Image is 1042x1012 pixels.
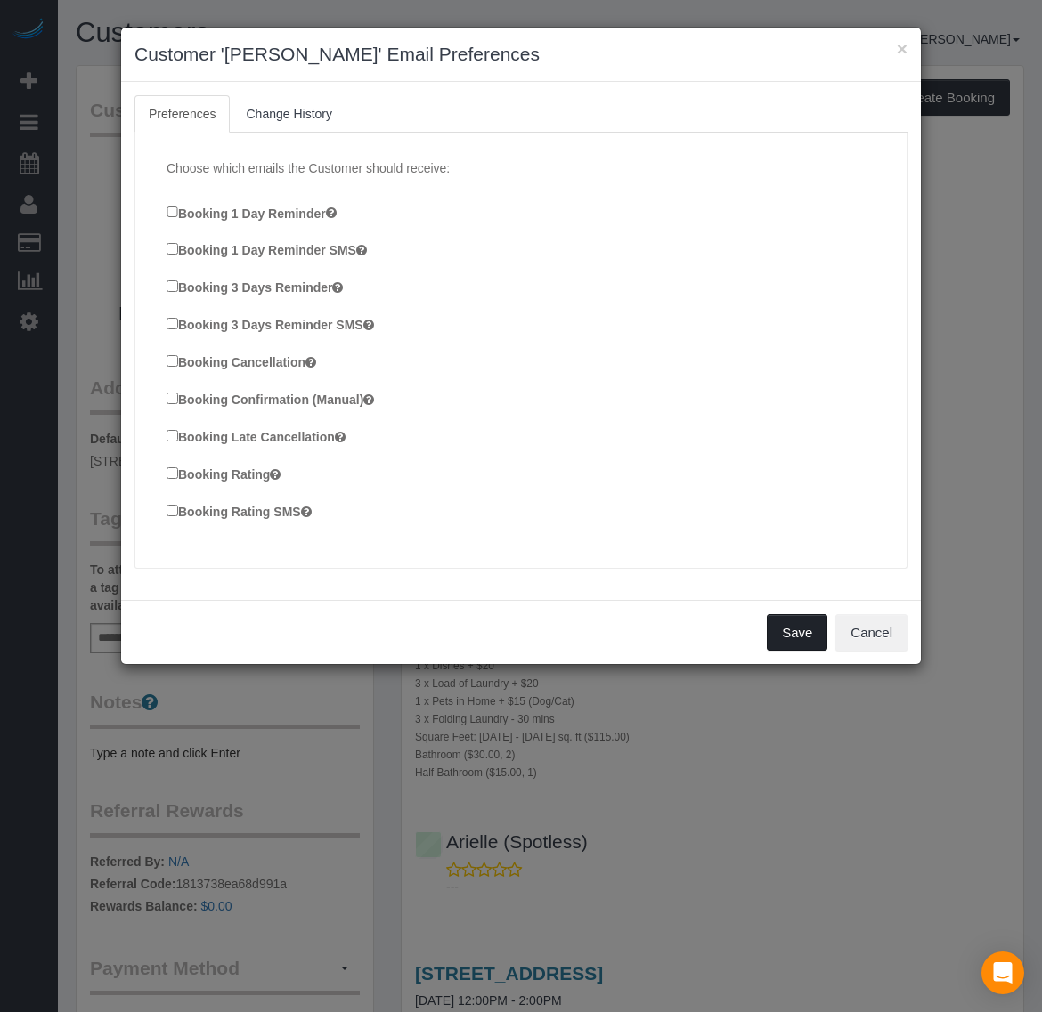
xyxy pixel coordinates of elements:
label: Booking 1 Day Reminder [167,203,337,223]
sui-modal: Customer 'Erin Rose' Email Preferences [121,28,921,664]
a: Change History [232,95,346,133]
input: Booking Confirmation (Manual) [167,393,178,404]
label: Booking Cancellation [167,352,316,371]
input: Booking Cancellation [167,355,178,367]
label: Booking 3 Days Reminder [167,277,343,296]
input: Booking 3 Days Reminder SMS [167,318,178,329]
label: Booking Late Cancellation [167,426,346,446]
input: Booking Rating SMS [167,505,178,516]
input: Booking Rating [167,467,178,479]
label: Booking 3 Days Reminder SMS [167,314,374,334]
label: Booking created by Staff [167,538,336,558]
h3: Customer '[PERSON_NAME]' Email Preferences [134,41,908,68]
input: Booking Late Cancellation [167,430,178,441]
button: Save [767,614,827,652]
label: Booking Rating SMS [167,501,312,521]
label: Booking 1 Day Reminder SMS [167,239,367,259]
input: Booking 1 Day Reminder SMS [167,243,178,255]
button: × [897,39,908,58]
label: Booking Confirmation (Manual) [167,389,374,409]
button: Cancel [835,614,908,652]
label: Booking Rating [167,464,281,483]
div: Open Intercom Messenger [981,951,1024,994]
input: Booking 3 Days Reminder [167,280,178,292]
p: Choose which emails the Customer should receive: [167,159,875,177]
a: Preferences [134,95,230,133]
input: Booking 1 Day Reminder [167,206,178,218]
